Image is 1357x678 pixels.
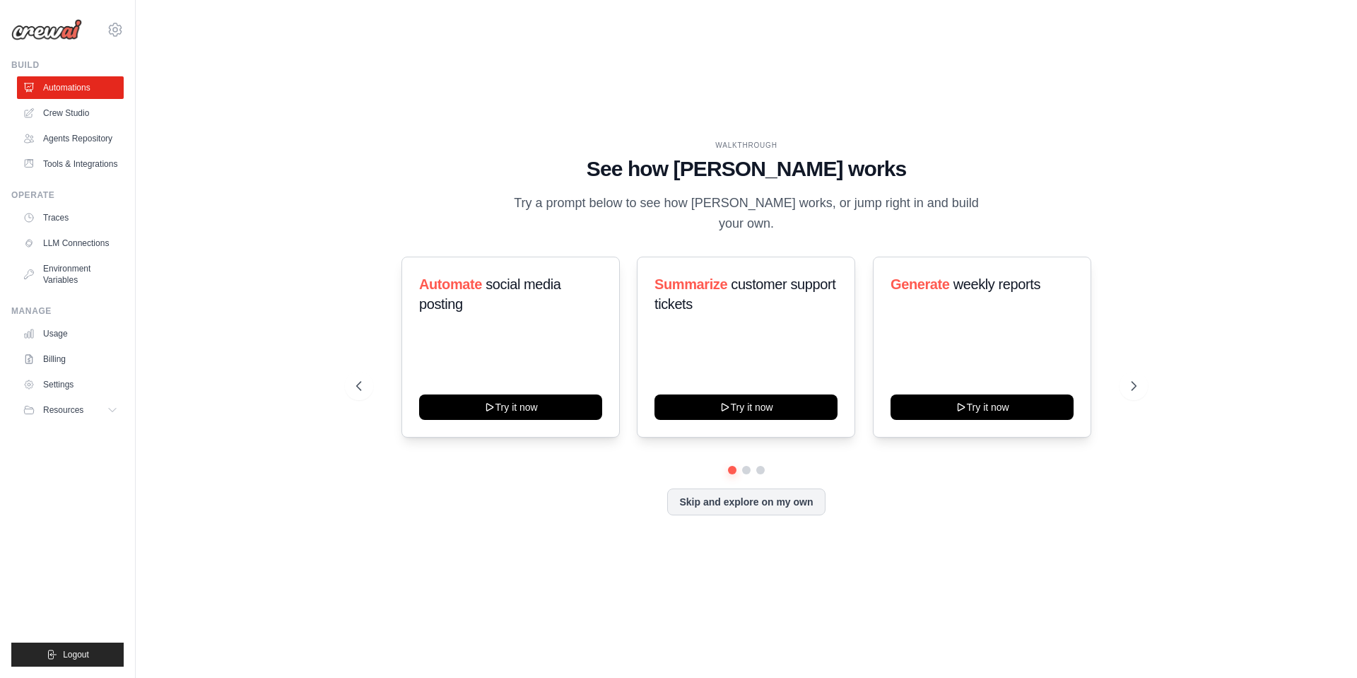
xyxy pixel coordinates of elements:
button: Resources [17,399,124,421]
a: Tools & Integrations [17,153,124,175]
a: Agents Repository [17,127,124,150]
span: weekly reports [953,276,1040,292]
a: Usage [17,322,124,345]
p: Try a prompt below to see how [PERSON_NAME] works, or jump right in and build your own. [509,193,984,235]
span: Summarize [654,276,727,292]
button: Try it now [419,394,602,420]
span: Automate [419,276,482,292]
span: Resources [43,404,83,416]
a: Settings [17,373,124,396]
img: Logo [11,19,82,40]
span: Logout [63,649,89,660]
button: Logout [11,643,124,667]
a: Crew Studio [17,102,124,124]
span: Generate [891,276,950,292]
span: customer support tickets [654,276,835,312]
div: Operate [11,189,124,201]
div: Build [11,59,124,71]
a: LLM Connections [17,232,124,255]
h1: See how [PERSON_NAME] works [356,156,1136,182]
a: Automations [17,76,124,99]
button: Skip and explore on my own [667,489,825,515]
div: WALKTHROUGH [356,140,1136,151]
a: Traces [17,206,124,229]
button: Try it now [654,394,838,420]
a: Environment Variables [17,257,124,291]
span: social media posting [419,276,561,312]
div: Manage [11,305,124,317]
a: Billing [17,348,124,370]
button: Try it now [891,394,1074,420]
